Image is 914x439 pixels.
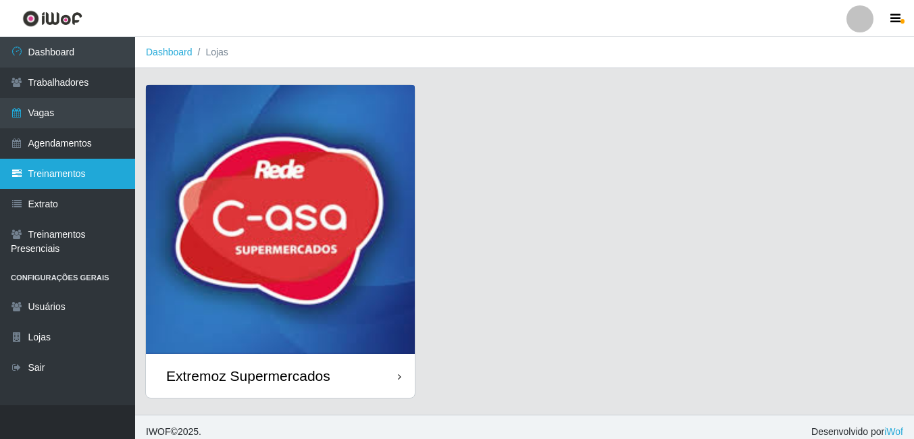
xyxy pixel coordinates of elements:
[135,37,914,68] nav: breadcrumb
[146,85,415,354] img: cardImg
[22,10,82,27] img: CoreUI Logo
[146,85,415,398] a: Extremoz Supermercados
[811,425,903,439] span: Desenvolvido por
[193,45,228,59] li: Lojas
[146,47,193,57] a: Dashboard
[884,426,903,437] a: iWof
[146,425,201,439] span: © 2025 .
[166,367,330,384] div: Extremoz Supermercados
[146,426,171,437] span: IWOF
